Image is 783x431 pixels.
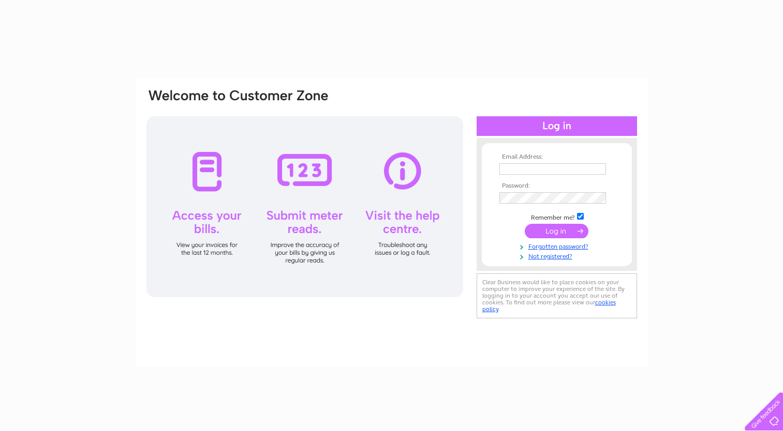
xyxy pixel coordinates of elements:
a: cookies policy [482,299,616,313]
td: Remember me? [497,211,617,222]
th: Password: [497,182,617,190]
div: Clear Business would like to place cookies on your computer to improve your experience of the sit... [477,273,637,318]
a: Forgotten password? [499,241,617,251]
th: Email Address: [497,153,617,161]
input: Submit [525,224,588,238]
a: Not registered? [499,251,617,260]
